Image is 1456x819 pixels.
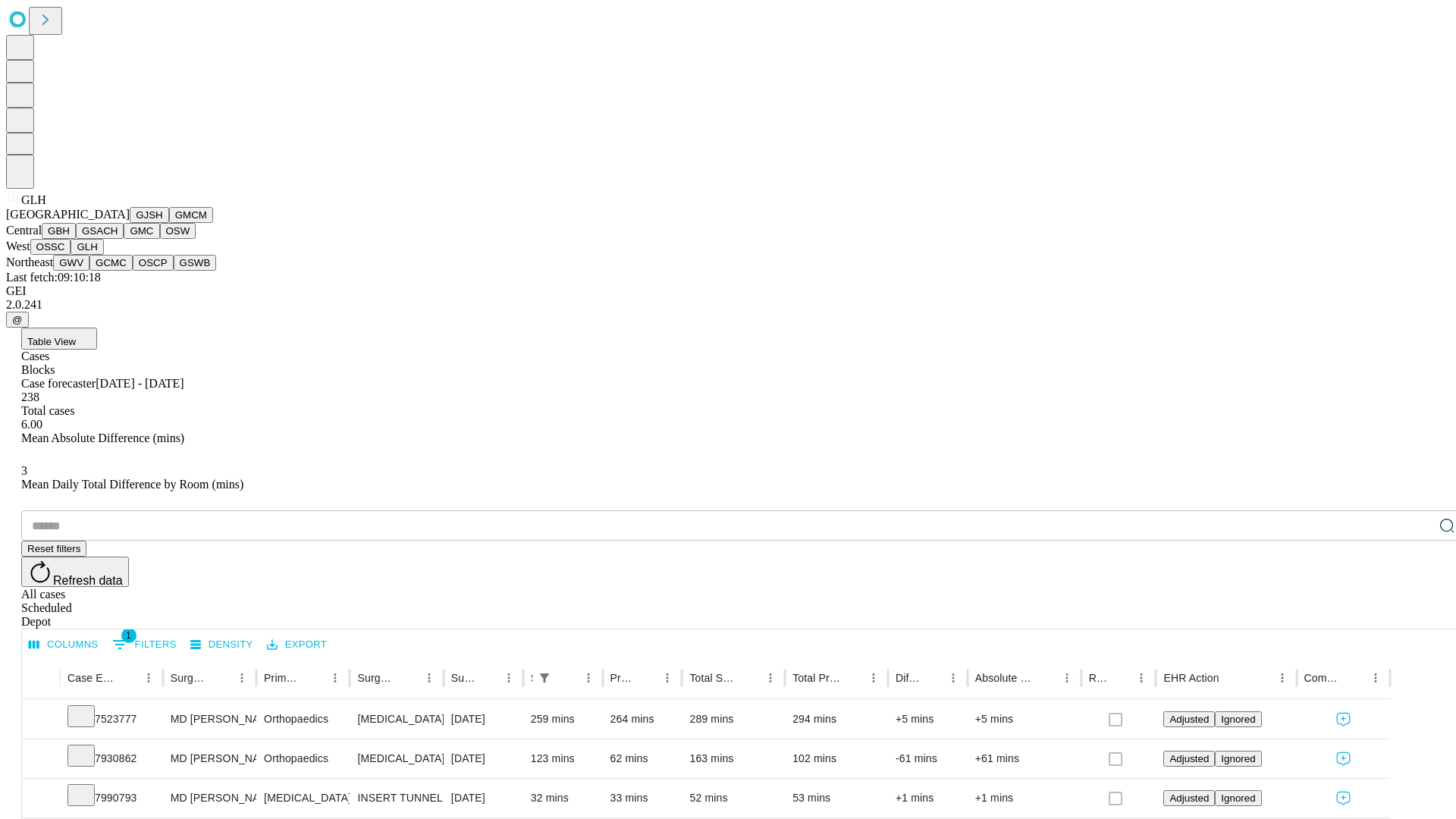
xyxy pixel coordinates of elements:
[689,672,737,684] div: Total Scheduled Duration
[231,667,253,689] button: Menu
[169,207,213,223] button: GMCM
[1221,714,1255,725] span: Ignored
[1169,753,1209,764] span: Adjusted
[1109,667,1131,689] button: Sort
[1344,667,1365,689] button: Sort
[975,672,1034,684] div: Absolute Difference
[71,239,103,255] button: GLH
[138,667,159,689] button: Menu
[1215,711,1261,727] button: Ignored
[124,223,159,239] button: GMC
[21,328,97,350] button: Table View
[1163,751,1215,767] button: Adjusted
[30,746,52,773] button: Expand
[53,574,123,587] span: Refresh data
[12,314,23,325] span: @
[1163,672,1219,684] div: EHR Action
[171,672,209,684] div: Surgeon Name
[171,700,249,739] div: MD [PERSON_NAME] [PERSON_NAME] Md
[531,779,595,817] div: 32 mins
[187,633,257,657] button: Density
[21,193,46,206] span: GLH
[842,667,863,689] button: Sort
[397,667,419,689] button: Sort
[689,779,777,817] div: 52 mins
[6,256,53,268] span: Northeast
[498,667,519,689] button: Menu
[534,667,555,689] div: 1 active filter
[6,224,42,237] span: Central
[610,739,675,778] div: 62 mins
[264,700,342,739] div: Orthopaedics
[531,739,595,778] div: 123 mins
[1272,667,1293,689] button: Menu
[943,667,964,689] button: Menu
[1215,790,1261,806] button: Ignored
[1169,714,1209,725] span: Adjusted
[25,633,102,657] button: Select columns
[451,779,516,817] div: [DATE]
[792,739,880,778] div: 102 mins
[303,667,325,689] button: Sort
[1131,667,1152,689] button: Menu
[1221,667,1242,689] button: Sort
[30,239,71,255] button: OSSC
[67,672,115,684] div: Case Epic Id
[42,223,76,239] button: GBH
[896,700,960,739] div: +5 mins
[896,739,960,778] div: -61 mins
[76,223,124,239] button: GSACH
[357,779,435,817] div: INSERT TUNNELED CENTRAL VENOUS ACCESS WITH SUBQ PORT
[534,667,555,689] button: Show filters
[975,739,1074,778] div: +61 mins
[451,739,516,778] div: [DATE]
[67,739,155,778] div: 7930862
[67,700,155,739] div: 7523777
[610,700,675,739] div: 264 mins
[89,255,133,271] button: GCMC
[171,739,249,778] div: MD [PERSON_NAME] [PERSON_NAME] Md
[21,391,39,403] span: 238
[160,223,196,239] button: OSW
[21,431,184,444] span: Mean Absolute Difference (mins)
[30,707,52,733] button: Expand
[863,667,884,689] button: Menu
[30,786,52,812] button: Expand
[21,404,74,417] span: Total cases
[171,779,249,817] div: MD [PERSON_NAME] [PERSON_NAME] Md
[1221,753,1255,764] span: Ignored
[1056,667,1078,689] button: Menu
[133,255,174,271] button: OSCP
[21,418,42,431] span: 6.00
[96,377,184,390] span: [DATE] - [DATE]
[117,667,138,689] button: Sort
[27,336,76,347] span: Table View
[27,543,80,554] span: Reset filters
[174,255,217,271] button: GSWB
[975,700,1074,739] div: +5 mins
[657,667,678,689] button: Menu
[21,478,243,491] span: Mean Daily Total Difference by Room (mins)
[6,271,101,284] span: Last fetch: 09:10:18
[67,779,155,817] div: 7990793
[108,632,180,657] button: Show filters
[1215,751,1261,767] button: Ignored
[6,284,1450,298] div: GEI
[635,667,657,689] button: Sort
[451,672,475,684] div: Surgery Date
[1163,790,1215,806] button: Adjusted
[1169,792,1209,804] span: Adjusted
[689,739,777,778] div: 163 mins
[975,779,1074,817] div: +1 mins
[739,667,760,689] button: Sort
[451,700,516,739] div: [DATE]
[921,667,943,689] button: Sort
[6,298,1450,312] div: 2.0.241
[357,739,435,778] div: [MEDICAL_DATA] [MEDICAL_DATA] [MEDICAL_DATA]
[689,700,777,739] div: 289 mins
[357,700,435,739] div: [MEDICAL_DATA] SPINE POSTERIOR OR POSTERIOR LATERAL WITH [MEDICAL_DATA] [MEDICAL_DATA], COMBINED
[610,779,675,817] div: 33 mins
[325,667,346,689] button: Menu
[264,779,342,817] div: [MEDICAL_DATA]
[6,312,29,328] button: @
